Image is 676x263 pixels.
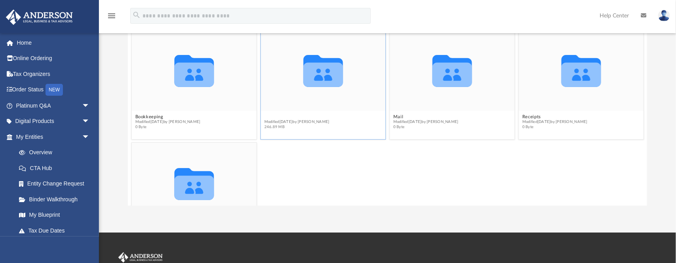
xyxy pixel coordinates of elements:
[135,125,200,130] span: 0 Byte
[82,98,98,114] span: arrow_drop_down
[264,114,329,119] button: Law
[264,119,329,124] span: Modified [DATE] by [PERSON_NAME]
[522,125,588,130] span: 0 Byte
[6,114,102,129] a: Digital Productsarrow_drop_down
[393,125,459,130] span: 0 Byte
[11,176,102,192] a: Entity Change Request
[107,11,116,21] i: menu
[6,98,102,114] a: Platinum Q&Aarrow_drop_down
[522,114,588,119] button: Receipts
[393,114,459,119] button: Mail
[82,114,98,130] span: arrow_drop_down
[522,119,588,124] span: Modified [DATE] by [PERSON_NAME]
[393,119,459,124] span: Modified [DATE] by [PERSON_NAME]
[11,145,102,161] a: Overview
[107,15,116,21] a: menu
[46,84,63,96] div: NEW
[6,51,102,66] a: Online Ordering
[11,223,102,238] a: Tax Due Dates
[11,207,98,223] a: My Blueprint
[4,9,75,25] img: Anderson Advisors Platinum Portal
[135,114,200,119] button: Bookkeeping
[658,10,670,21] img: User Pic
[117,252,164,263] img: Anderson Advisors Platinum Portal
[132,11,141,19] i: search
[6,35,102,51] a: Home
[128,26,648,206] div: grid
[6,66,102,82] a: Tax Organizers
[6,129,102,145] a: My Entitiesarrow_drop_down
[6,82,102,98] a: Order StatusNEW
[82,129,98,145] span: arrow_drop_down
[11,160,102,176] a: CTA Hub
[11,191,102,207] a: Binder Walkthrough
[135,119,200,124] span: Modified [DATE] by [PERSON_NAME]
[264,125,329,130] span: 246.89 MB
